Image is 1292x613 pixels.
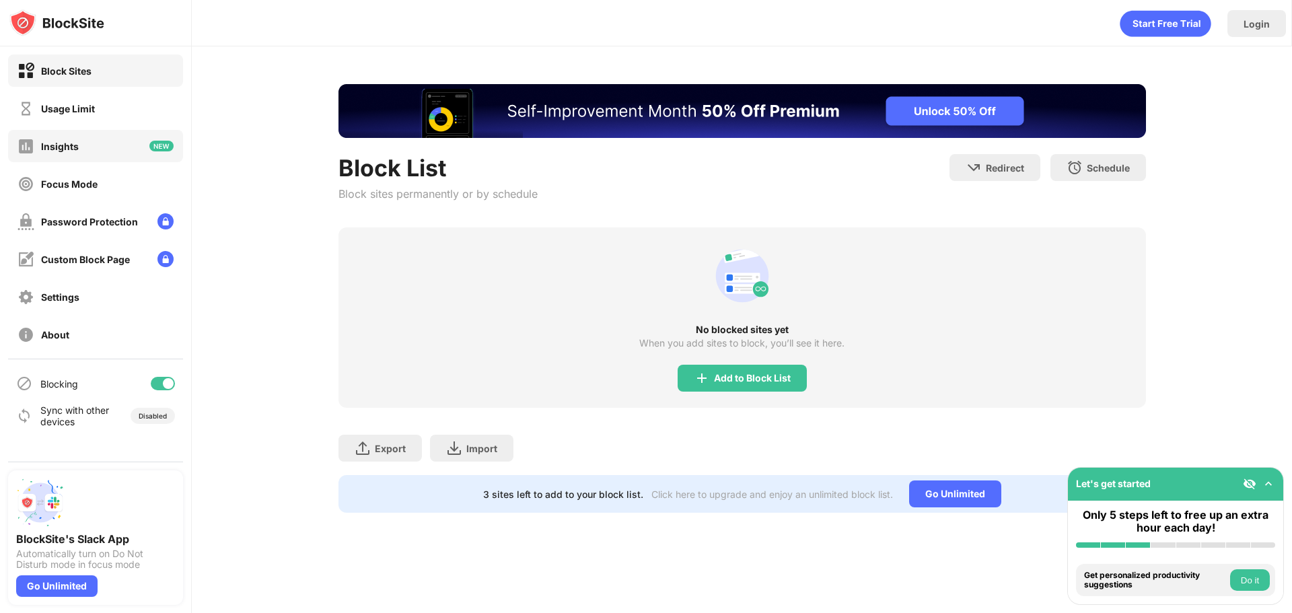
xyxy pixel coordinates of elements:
[710,244,775,308] div: animation
[40,404,110,427] div: Sync with other devices
[639,338,845,349] div: When you add sites to block, you’ll see it here.
[986,162,1024,174] div: Redirect
[17,176,34,192] img: focus-off.svg
[41,254,130,265] div: Custom Block Page
[651,489,893,500] div: Click here to upgrade and enjoy an unlimited block list.
[17,138,34,155] img: insights-off.svg
[9,9,104,36] img: logo-blocksite.svg
[1120,10,1211,37] div: animation
[16,408,32,424] img: sync-icon.svg
[909,480,1001,507] div: Go Unlimited
[714,373,791,384] div: Add to Block List
[157,213,174,229] img: lock-menu.svg
[17,251,34,268] img: customize-block-page-off.svg
[1243,477,1256,491] img: eye-not-visible.svg
[1084,571,1227,590] div: Get personalized productivity suggestions
[1262,477,1275,491] img: omni-setup-toggle.svg
[17,100,34,117] img: time-usage-off.svg
[338,154,538,182] div: Block List
[466,443,497,454] div: Import
[1087,162,1130,174] div: Schedule
[16,575,98,597] div: Go Unlimited
[41,329,69,340] div: About
[17,326,34,343] img: about-off.svg
[16,478,65,527] img: push-slack.svg
[41,65,92,77] div: Block Sites
[375,443,406,454] div: Export
[338,84,1146,138] iframe: Banner
[17,289,34,305] img: settings-off.svg
[1076,509,1275,534] div: Only 5 steps left to free up an extra hour each day!
[40,378,78,390] div: Blocking
[1230,569,1270,591] button: Do it
[41,216,138,227] div: Password Protection
[149,141,174,151] img: new-icon.svg
[16,532,175,546] div: BlockSite's Slack App
[338,187,538,201] div: Block sites permanently or by schedule
[41,178,98,190] div: Focus Mode
[16,375,32,392] img: blocking-icon.svg
[16,548,175,570] div: Automatically turn on Do Not Disturb mode in focus mode
[17,63,34,79] img: block-on.svg
[17,213,34,230] img: password-protection-off.svg
[338,324,1146,335] div: No blocked sites yet
[1244,18,1270,30] div: Login
[41,141,79,152] div: Insights
[157,251,174,267] img: lock-menu.svg
[1076,478,1151,489] div: Let's get started
[41,291,79,303] div: Settings
[483,489,643,500] div: 3 sites left to add to your block list.
[41,103,95,114] div: Usage Limit
[139,412,167,420] div: Disabled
